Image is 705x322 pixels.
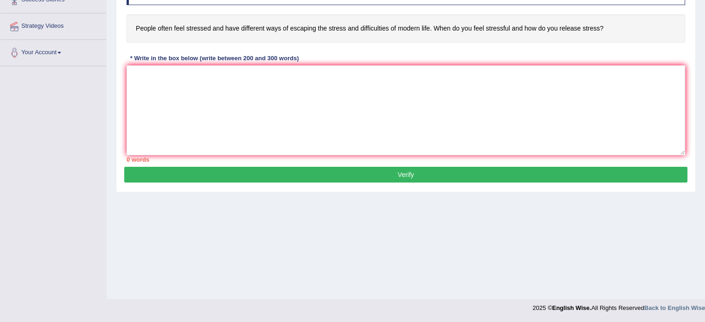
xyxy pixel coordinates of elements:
[644,304,705,311] a: Back to English Wise
[552,304,591,311] strong: English Wise.
[127,14,685,43] h4: People often feel stressed and have different ways of escaping the stress and difficulties of mod...
[127,54,302,63] div: * Write in the box below (write between 200 and 300 words)
[127,155,685,164] div: 0 words
[0,40,106,63] a: Your Account
[124,167,687,183] button: Verify
[533,299,705,312] div: 2025 © All Rights Reserved
[0,13,106,37] a: Strategy Videos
